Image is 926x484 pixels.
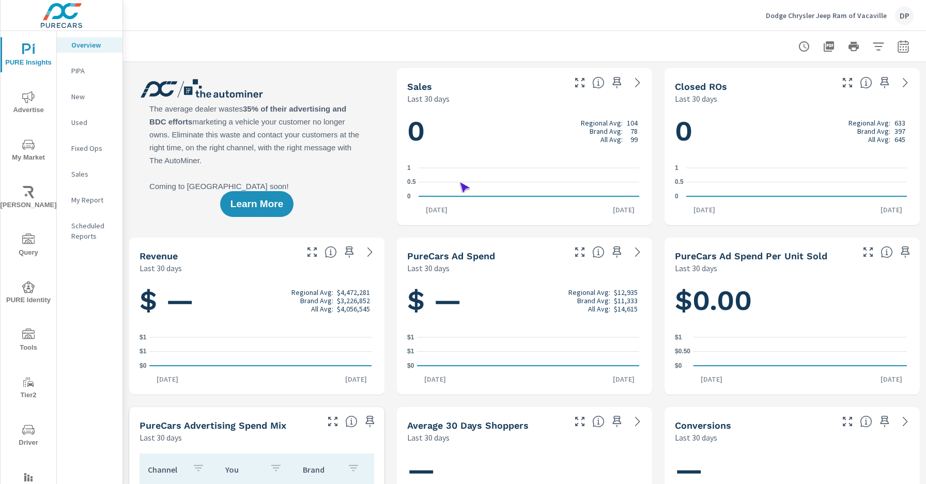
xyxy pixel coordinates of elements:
[693,374,730,384] p: [DATE]
[572,413,588,430] button: Make Fullscreen
[225,464,261,475] p: You
[876,74,893,91] span: Save this to your personalized report
[407,251,495,261] h5: PureCars Ad Spend
[57,115,122,130] div: Used
[572,244,588,260] button: Make Fullscreen
[337,288,370,296] p: $4,472,281
[57,192,122,208] div: My Report
[894,119,905,127] p: 633
[857,127,890,135] p: Brand Avg:
[71,221,114,241] p: Scheduled Reports
[577,296,610,305] p: Brand Avg:
[71,143,114,153] p: Fixed Ops
[4,376,53,401] span: Tier2
[4,424,53,449] span: Driver
[140,262,182,274] p: Last 30 days
[627,119,638,127] p: 104
[868,135,890,144] p: All Avg:
[860,244,876,260] button: Make Fullscreen
[337,296,370,305] p: $3,226,852
[407,81,432,92] h5: Sales
[675,81,727,92] h5: Closed ROs
[572,74,588,91] button: Make Fullscreen
[57,63,122,79] div: PIPA
[766,11,887,20] p: Dodge Chrysler Jeep Ram of Vacaville
[876,413,893,430] span: Save this to your personalized report
[57,218,122,244] div: Scheduled Reports
[407,92,450,105] p: Last 30 days
[848,119,890,127] p: Regional Avg:
[140,334,147,341] text: $1
[614,305,638,313] p: $14,615
[675,420,731,431] h5: Conversions
[419,205,455,215] p: [DATE]
[303,464,339,475] p: Brand
[606,205,642,215] p: [DATE]
[675,164,678,171] text: 1
[843,36,864,57] button: Print Report
[600,135,623,144] p: All Avg:
[71,66,114,76] p: PIPA
[614,288,638,296] p: $12,935
[630,127,638,135] p: 78
[407,114,642,149] h1: 0
[304,244,320,260] button: Make Fullscreen
[140,420,286,431] h5: PureCars Advertising Spend Mix
[592,415,605,428] span: A rolling 30 day total of daily Shoppers on the dealership website, averaged over the selected da...
[609,244,625,260] span: Save this to your personalized report
[4,91,53,116] span: Advertise
[407,420,529,431] h5: Average 30 Days Shoppers
[407,283,642,318] h1: $ —
[629,244,646,260] a: See more details in report
[588,305,610,313] p: All Avg:
[581,119,623,127] p: Regional Avg:
[148,464,184,475] p: Channel
[71,117,114,128] p: Used
[675,92,717,105] p: Last 30 days
[71,40,114,50] p: Overview
[897,74,914,91] a: See more details in report
[675,179,684,186] text: 0.5
[894,127,905,135] p: 397
[592,76,605,89] span: Number of vehicles sold by the dealership over the selected date range. [Source: This data is sou...
[868,36,889,57] button: Apply Filters
[897,413,914,430] a: See more details in report
[675,193,678,200] text: 0
[140,283,374,318] h1: $ —
[4,329,53,354] span: Tools
[337,305,370,313] p: $4,056,545
[140,431,182,444] p: Last 30 days
[895,6,914,25] div: DP
[675,114,909,149] h1: 0
[230,199,283,209] span: Learn More
[873,374,909,384] p: [DATE]
[407,431,450,444] p: Last 30 days
[149,374,186,384] p: [DATE]
[609,413,625,430] span: Save this to your personalized report
[4,233,53,259] span: Query
[407,362,414,369] text: $0
[819,36,839,57] button: "Export Report to PDF"
[71,169,114,179] p: Sales
[300,296,333,305] p: Brand Avg:
[341,244,358,260] span: Save this to your personalized report
[893,36,914,57] button: Select Date Range
[57,37,122,53] div: Overview
[407,164,411,171] text: 1
[860,76,872,89] span: Number of Repair Orders Closed by the selected dealership group over the selected time range. [So...
[140,348,147,355] text: $1
[897,244,914,260] span: Save this to your personalized report
[609,74,625,91] span: Save this to your personalized report
[675,348,690,355] text: $0.50
[407,262,450,274] p: Last 30 days
[407,179,416,186] text: 0.5
[291,288,333,296] p: Regional Avg:
[325,246,337,258] span: Total sales revenue over the selected date range. [Source: This data is sourced from the dealer’s...
[839,74,856,91] button: Make Fullscreen
[568,288,610,296] p: Regional Avg:
[881,246,893,258] span: Average cost of advertising per each vehicle sold at the dealer over the selected date range. The...
[362,413,378,430] span: Save this to your personalized report
[590,127,623,135] p: Brand Avg:
[675,334,682,341] text: $1
[57,89,122,104] div: New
